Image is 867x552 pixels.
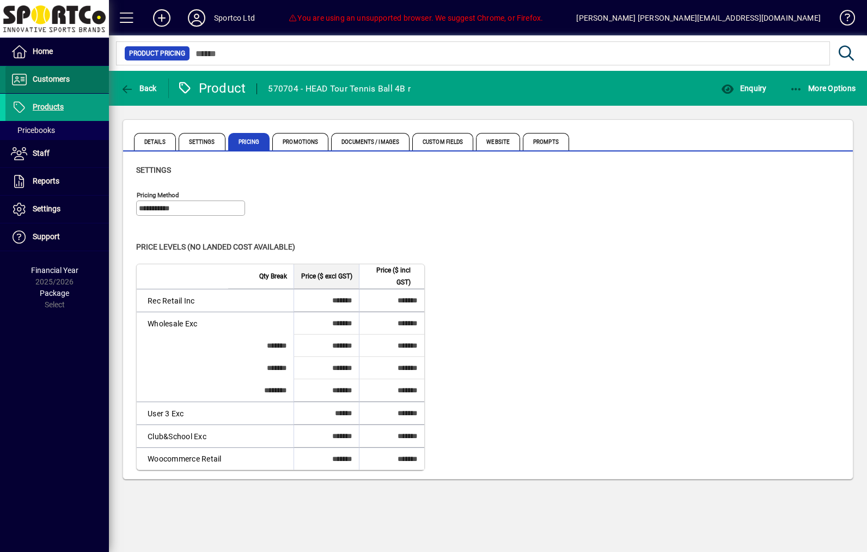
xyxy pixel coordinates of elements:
[120,84,157,93] span: Back
[576,9,821,27] div: [PERSON_NAME] [PERSON_NAME][EMAIL_ADDRESS][DOMAIN_NAME]
[137,289,228,312] td: Rec Retail Inc
[5,66,109,93] a: Customers
[33,177,59,185] span: Reports
[5,168,109,195] a: Reports
[31,266,78,275] span: Financial Year
[137,191,179,199] mat-label: Pricing method
[228,133,270,150] span: Pricing
[137,447,228,470] td: Woocommerce Retail
[109,78,169,98] app-page-header-button: Back
[5,223,109,251] a: Support
[33,102,64,111] span: Products
[476,133,520,150] span: Website
[179,133,225,150] span: Settings
[5,140,109,167] a: Staff
[33,75,70,83] span: Customers
[288,14,543,22] span: You are using an unsupported browser. We suggest Chrome, or Firefox.
[134,133,176,150] span: Details
[5,196,109,223] a: Settings
[5,38,109,65] a: Home
[787,78,859,98] button: More Options
[33,149,50,157] span: Staff
[11,126,55,135] span: Pricebooks
[268,80,411,98] div: 570704 - HEAD Tour Tennis Ball 4B r
[129,48,185,59] span: Product Pricing
[832,2,853,38] a: Knowledge Base
[412,133,473,150] span: Custom Fields
[366,264,411,288] span: Price ($ incl GST)
[136,166,171,174] span: Settings
[136,242,295,251] span: Price levels (no landed cost available)
[214,9,255,27] div: Sportco Ltd
[177,80,246,97] div: Product
[33,204,60,213] span: Settings
[118,78,160,98] button: Back
[301,270,352,282] span: Price ($ excl GST)
[721,84,766,93] span: Enquiry
[331,133,410,150] span: Documents / Images
[5,121,109,139] a: Pricebooks
[272,133,328,150] span: Promotions
[137,402,228,424] td: User 3 Exc
[137,424,228,447] td: Club&School Exc
[137,312,228,335] td: Wholesale Exc
[40,289,69,298] span: Package
[718,78,769,98] button: Enquiry
[259,270,287,282] span: Qty Break
[33,47,53,56] span: Home
[144,8,179,28] button: Add
[523,133,569,150] span: Prompts
[179,8,214,28] button: Profile
[790,84,856,93] span: More Options
[33,232,60,241] span: Support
